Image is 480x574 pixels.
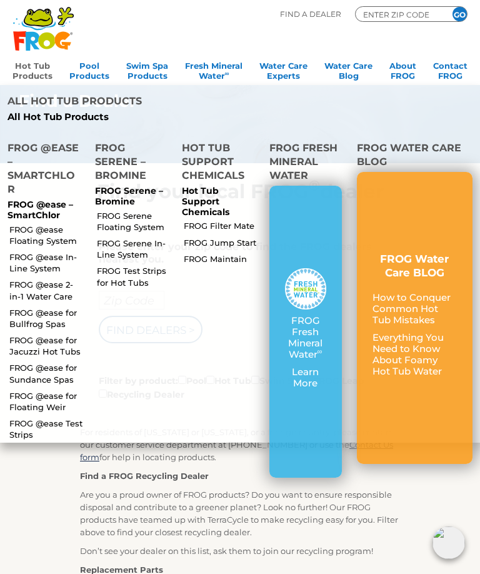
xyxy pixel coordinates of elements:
strong: Find a FROG Recycling Dealer [80,471,209,481]
a: Hot TubProducts [12,57,52,82]
h4: FROG Fresh Mineral Water [269,141,342,186]
p: FROG Fresh Mineral Water [285,315,326,360]
a: FROG @ease for Bullfrog Spas [9,307,84,330]
a: Water CareExperts [259,57,307,82]
a: Swim SpaProducts [126,57,168,82]
h4: FROG Serene – Bromine [95,141,167,186]
p: Hot Tub Support Chemicals [182,186,254,217]
h4: All Hot Tub Products [7,94,231,111]
p: Are you a proud owner of FROG products? Do you want to ensure responsible disposal and contribute... [80,488,400,538]
a: FROG @ease for Jacuzzi Hot Tubs [9,335,84,357]
p: How to Conquer Common Hot Tub Mistakes [372,292,457,326]
a: Water CareBlog [324,57,372,82]
a: FROG Fresh Mineral Water∞ Learn More [285,268,326,395]
a: All Hot Tub Products [7,111,231,123]
input: GO [452,7,467,21]
a: FROG @ease for Floating Weir [9,390,84,413]
input: Zip Code Form [362,9,437,20]
p: Everything You Need to Know About Foamy Hot Tub Water [372,332,457,377]
a: ContactFROG [433,57,467,82]
p: For residents of [US_STATE] or [US_STATE], or a foreign country, please contact our customer serv... [80,426,400,463]
a: FROG @ease Floating System [9,224,84,246]
p: Find A Dealer [280,6,341,22]
p: FROG Serene – Bromine [95,186,167,207]
a: FROG @ease Test Strips [9,418,84,440]
p: Don’t see your dealer on this list, ask them to join our recycling program! [80,545,400,557]
a: PoolProducts [69,57,109,82]
a: FROG @ease 2-in-1 Water Care [9,279,84,301]
a: FROG Serene In-Line System [97,238,172,260]
p: FROG @ease – SmartChlor [7,199,80,221]
h3: FROG Water Care BLOG [372,252,457,279]
h4: Hot Tub Support Chemicals [182,141,254,186]
a: FROG Jump Start [184,237,259,248]
a: AboutFROG [389,57,416,82]
img: openIcon [432,526,465,559]
a: FROG Maintain [184,253,259,264]
p: Learn More [285,366,326,389]
a: FROG Serene Floating System [97,210,172,233]
a: FROG @ease In-Line System [9,251,84,274]
a: Fresh MineralWater∞ [185,57,242,82]
a: FROG Water Care BLOG How to Conquer Common Hot Tub Mistakes Everything You Need to Know About Foa... [372,252,457,383]
sup: ∞ [225,70,229,77]
h4: FROG Water Care Blog [357,141,472,172]
h4: FROG @ease – SmartChlor [7,141,80,199]
a: FROG Test Strips for Hot Tubs [97,265,172,288]
a: FROG @ease for Sundance Spas [9,362,84,385]
sup: ∞ [317,347,322,356]
a: FROG Filter Mate [184,220,259,231]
